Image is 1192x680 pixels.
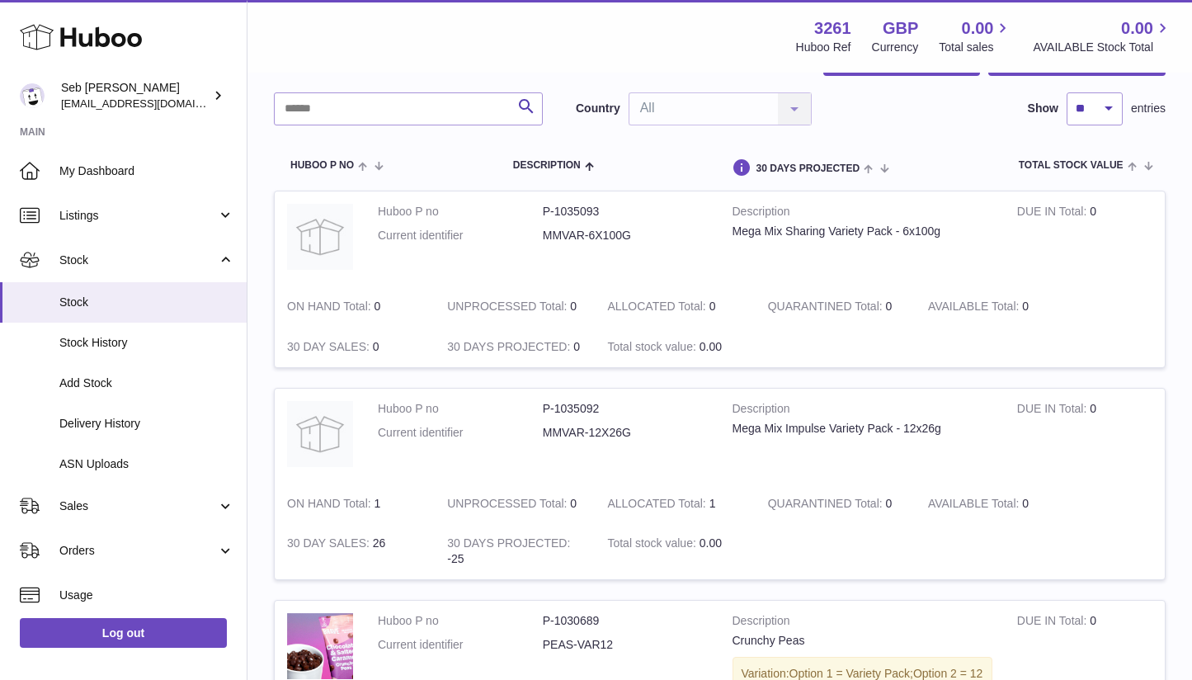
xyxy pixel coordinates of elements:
td: 0 [275,327,435,367]
strong: Total stock value [607,340,699,357]
strong: ON HAND Total [287,300,375,317]
span: Sales [59,498,217,514]
img: ecom@bravefoods.co.uk [20,83,45,108]
td: 0 [595,286,755,327]
div: Crunchy Peas [733,633,992,649]
dd: P-1035092 [543,401,708,417]
dd: PEAS-VAR12 [543,637,708,653]
td: 0 [916,484,1076,524]
strong: AVAILABLE Total [928,497,1022,514]
td: 1 [595,484,755,524]
span: AVAILABLE Stock Total [1033,40,1172,55]
img: product image [287,613,353,679]
span: 0.00 [700,536,722,550]
div: Mega Mix Sharing Variety Pack - 6x100g [733,224,992,239]
span: 0 [886,300,893,313]
dd: MMVAR-12X26G [543,425,708,441]
span: ASN Uploads [59,456,234,472]
div: Seb [PERSON_NAME] [61,80,210,111]
strong: QUARANTINED Total [768,497,886,514]
strong: QUARANTINED Total [768,300,886,317]
strong: 30 DAYS PROJECTED [447,536,570,554]
strong: DUE IN Total [1017,205,1090,222]
span: Total sales [939,40,1012,55]
span: Listings [59,208,217,224]
span: 0.00 [700,340,722,353]
div: Huboo Ref [796,40,851,55]
span: Stock [59,295,234,310]
a: 0.00 Total sales [939,17,1012,55]
dt: Current identifier [378,228,543,243]
span: 0 [886,497,893,510]
dt: Huboo P no [378,204,543,220]
img: product image [287,401,353,467]
td: 0 [435,484,595,524]
dt: Current identifier [378,425,543,441]
span: [EMAIL_ADDRESS][DOMAIN_NAME] [61,97,243,110]
td: -25 [435,523,595,579]
div: Currency [872,40,919,55]
strong: ALLOCATED Total [607,300,709,317]
span: Orders [59,543,217,559]
dt: Current identifier [378,637,543,653]
strong: 30 DAY SALES [287,536,373,554]
strong: 3261 [814,17,851,40]
span: Description [513,160,581,171]
label: Show [1028,101,1058,116]
dd: P-1030689 [543,613,708,629]
td: 0 [916,286,1076,327]
span: 0.00 [962,17,994,40]
a: Log out [20,618,227,648]
strong: 30 DAY SALES [287,340,373,357]
td: 1 [275,484,435,524]
strong: UNPROCESSED Total [447,497,570,514]
span: Usage [59,588,234,603]
span: Stock History [59,335,234,351]
strong: DUE IN Total [1017,402,1090,419]
td: 26 [275,523,435,579]
span: 30 DAYS PROJECTED [756,163,860,174]
a: 0.00 AVAILABLE Stock Total [1033,17,1172,55]
td: 0 [435,327,595,367]
div: Mega Mix Impulse Variety Pack - 12x26g [733,421,992,437]
td: 0 [435,286,595,327]
span: Option 1 = Variety Pack; [789,667,913,680]
span: Total stock value [1019,160,1124,171]
img: product image [287,204,353,270]
strong: Description [733,401,992,421]
span: Delivery History [59,416,234,432]
strong: DUE IN Total [1017,614,1090,631]
strong: ALLOCATED Total [607,497,709,514]
dt: Huboo P no [378,613,543,629]
td: 0 [1005,389,1165,484]
strong: ON HAND Total [287,497,375,514]
span: Add Stock [59,375,234,391]
dd: MMVAR-6X100G [543,228,708,243]
strong: UNPROCESSED Total [447,300,570,317]
label: Country [576,101,620,116]
span: entries [1131,101,1166,116]
strong: Description [733,204,992,224]
strong: Total stock value [607,536,699,554]
td: 0 [275,286,435,327]
span: Stock [59,253,217,268]
strong: 30 DAYS PROJECTED [447,340,573,357]
strong: Description [733,613,992,633]
dt: Huboo P no [378,401,543,417]
dd: P-1035093 [543,204,708,220]
strong: AVAILABLE Total [928,300,1022,317]
td: 0 [1005,191,1165,286]
span: My Dashboard [59,163,234,179]
span: 0.00 [1121,17,1153,40]
span: Huboo P no [290,160,354,171]
strong: GBP [883,17,918,40]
